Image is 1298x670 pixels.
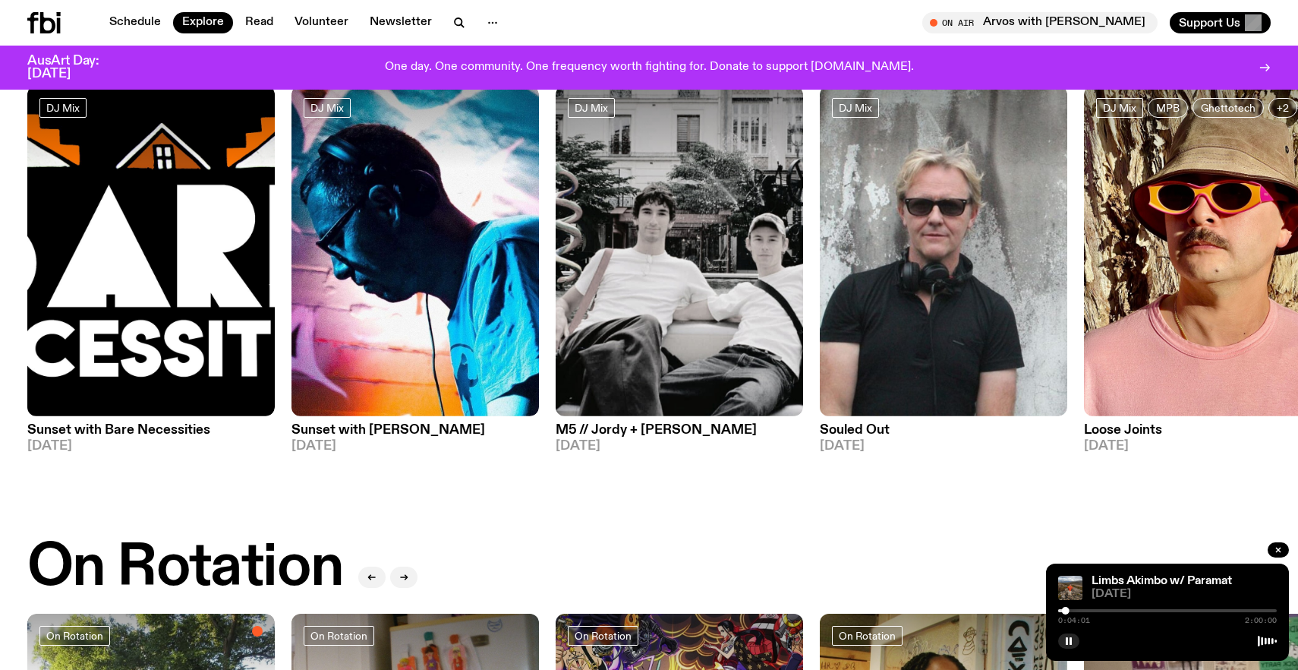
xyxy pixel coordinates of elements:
span: On Rotation [575,630,632,641]
span: On Rotation [839,630,896,641]
img: Stephen looks directly at the camera, wearing a black tee, black sunglasses and headphones around... [820,86,1067,416]
a: Newsletter [361,12,441,33]
a: Read [236,12,282,33]
span: DJ Mix [310,102,344,113]
a: Volunteer [285,12,358,33]
a: DJ Mix [832,98,879,118]
a: On Rotation [832,626,903,646]
a: DJ Mix [304,98,351,118]
span: [DATE] [820,440,1067,453]
a: MPB [1148,98,1188,118]
a: On Rotation [568,626,638,646]
button: +2 [1268,98,1297,118]
a: Sunset with [PERSON_NAME][DATE] [291,416,539,453]
span: [DATE] [1092,589,1277,600]
span: Support Us [1179,16,1240,30]
a: DJ Mix [1096,98,1143,118]
span: On Rotation [310,630,367,641]
span: DJ Mix [575,102,608,113]
a: DJ Mix [39,98,87,118]
span: [DATE] [291,440,539,453]
span: DJ Mix [1103,102,1136,113]
span: 0:04:01 [1058,617,1090,624]
a: Limbs Akimbo w/ Paramat [1092,575,1232,587]
a: M5 // Jordy + [PERSON_NAME][DATE] [556,416,803,453]
h3: AusArt Day: [DATE] [27,55,124,81]
a: Ghettotech [1192,98,1264,118]
img: Bare Necessities [27,86,275,416]
h3: Souled Out [820,424,1067,437]
span: On Rotation [46,630,103,641]
span: MPB [1156,102,1180,113]
span: +2 [1277,102,1289,113]
a: Souled Out[DATE] [820,416,1067,453]
button: Support Us [1170,12,1271,33]
a: Sunset with Bare Necessities[DATE] [27,416,275,453]
span: [DATE] [556,440,803,453]
button: On AirArvos with [PERSON_NAME] [922,12,1158,33]
h3: Sunset with Bare Necessities [27,424,275,437]
h3: M5 // Jordy + [PERSON_NAME] [556,424,803,437]
span: 2:00:00 [1245,617,1277,624]
a: On Rotation [39,626,110,646]
img: Simon Caldwell stands side on, looking downwards. He has headphones on. Behind him is a brightly ... [291,86,539,416]
span: DJ Mix [46,102,80,113]
span: [DATE] [27,440,275,453]
span: Ghettotech [1201,102,1255,113]
a: Schedule [100,12,170,33]
h2: On Rotation [27,539,343,597]
a: Explore [173,12,233,33]
a: On Rotation [304,626,374,646]
p: One day. One community. One frequency worth fighting for. Donate to support [DOMAIN_NAME]. [385,61,914,74]
span: DJ Mix [839,102,872,113]
a: DJ Mix [568,98,615,118]
h3: Sunset with [PERSON_NAME] [291,424,539,437]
